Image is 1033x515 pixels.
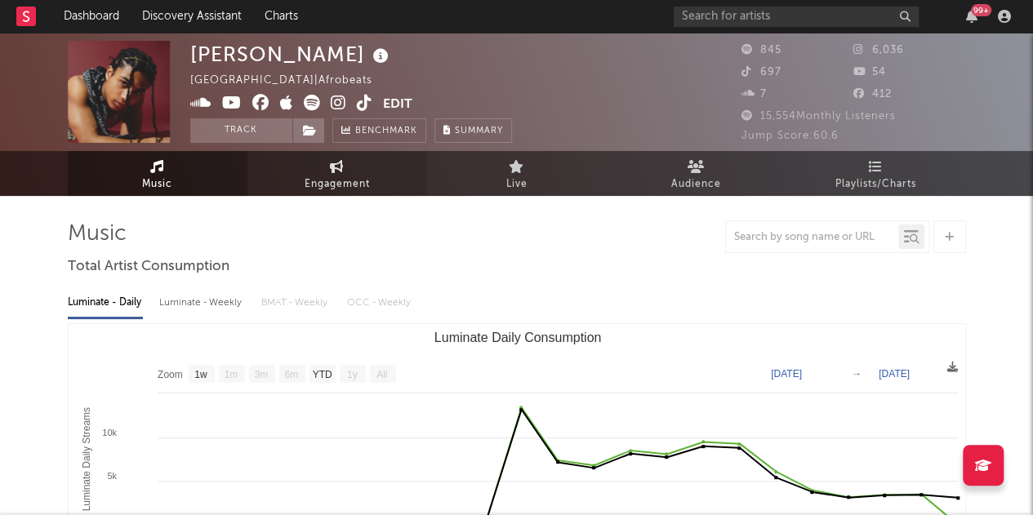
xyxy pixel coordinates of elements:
text: Luminate Daily Consumption [434,331,601,344]
button: Track [190,118,292,143]
text: Luminate Daily Streams [80,407,91,511]
div: Luminate - Daily [68,289,143,317]
input: Search by song name or URL [726,231,898,244]
div: [PERSON_NAME] [190,41,393,68]
a: Benchmark [332,118,426,143]
span: Playlists/Charts [835,175,916,194]
a: Live [427,151,607,196]
span: 6,036 [853,45,904,55]
text: YTD [312,369,332,380]
button: Edit [383,95,412,115]
div: 99 + [971,4,991,16]
input: Search for artists [674,7,919,27]
button: 99+ [966,10,977,23]
span: Live [506,175,528,194]
a: Music [68,151,247,196]
text: 1w [194,369,207,380]
span: 7 [741,89,767,100]
button: Summary [434,118,512,143]
text: 10k [102,428,117,437]
span: 54 [853,67,886,78]
span: Jump Score: 60.6 [741,131,839,141]
text: [DATE] [771,368,802,380]
text: 3m [254,369,268,380]
text: [DATE] [879,368,910,380]
span: 412 [853,89,892,100]
text: Zoom [158,369,183,380]
text: 1y [346,369,357,380]
span: Total Artist Consumption [68,257,229,277]
span: Engagement [305,175,370,194]
a: Audience [607,151,786,196]
span: Audience [671,175,721,194]
text: 1m [224,369,238,380]
a: Engagement [247,151,427,196]
span: 697 [741,67,781,78]
span: Music [142,175,172,194]
span: 15,554 Monthly Listeners [741,111,896,122]
text: All [376,369,387,380]
text: 5k [107,471,117,481]
div: [GEOGRAPHIC_DATA] | Afrobeats [190,71,391,91]
span: 845 [741,45,781,55]
a: Playlists/Charts [786,151,966,196]
span: Benchmark [355,122,417,141]
text: 6m [284,369,298,380]
span: Summary [455,127,503,135]
div: Luminate - Weekly [159,289,245,317]
text: → [852,368,862,380]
